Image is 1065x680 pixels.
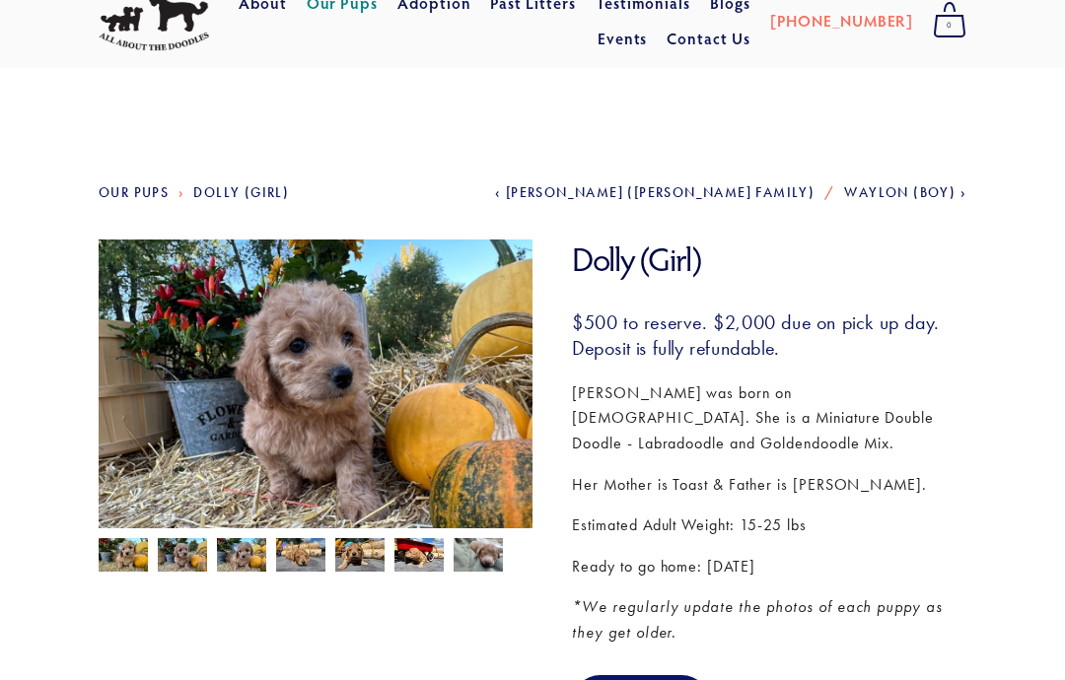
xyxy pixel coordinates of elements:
p: Ready to go home: [DATE] [572,554,966,579]
p: Estimated Adult Weight: 15-25 lbs [572,512,966,538]
img: Dolly 4.jpg [394,538,444,576]
a: Contact Us [667,21,750,56]
img: Dolly 6.jpg [217,538,266,576]
img: Dolly 7.jpg [158,538,207,576]
h3: $500 to reserve. $2,000 due on pick up day. Deposit is fully refundable. [572,309,966,361]
h1: Dolly (Girl) [572,239,966,280]
p: [PERSON_NAME] was born on [DEMOGRAPHIC_DATA]. She is a Miniature Double Doodle - Labradoodle and ... [572,380,966,456]
img: Dolly 2.jpg [335,538,385,576]
span: 0 [933,13,966,38]
img: Dolly 7.jpg [99,239,532,565]
a: Waylon (Boy) [844,184,966,201]
span: [PERSON_NAME] ([PERSON_NAME] Family) [506,184,815,201]
em: *We regularly update the photos of each puppy as they get older. [572,597,948,642]
a: Dolly (Girl) [193,184,289,201]
a: [PHONE_NUMBER] [770,3,913,38]
span: Waylon (Boy) [844,184,956,201]
a: [PERSON_NAME] ([PERSON_NAME] Family) [495,184,815,201]
a: Events [598,21,648,56]
img: Dolly 1.jpg [454,536,503,574]
img: Dolly 3.jpg [276,537,325,575]
p: Her Mother is Toast & Father is [PERSON_NAME]. [572,472,966,498]
img: Dolly 5.jpg [99,538,148,576]
a: Our Pups [99,184,169,201]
